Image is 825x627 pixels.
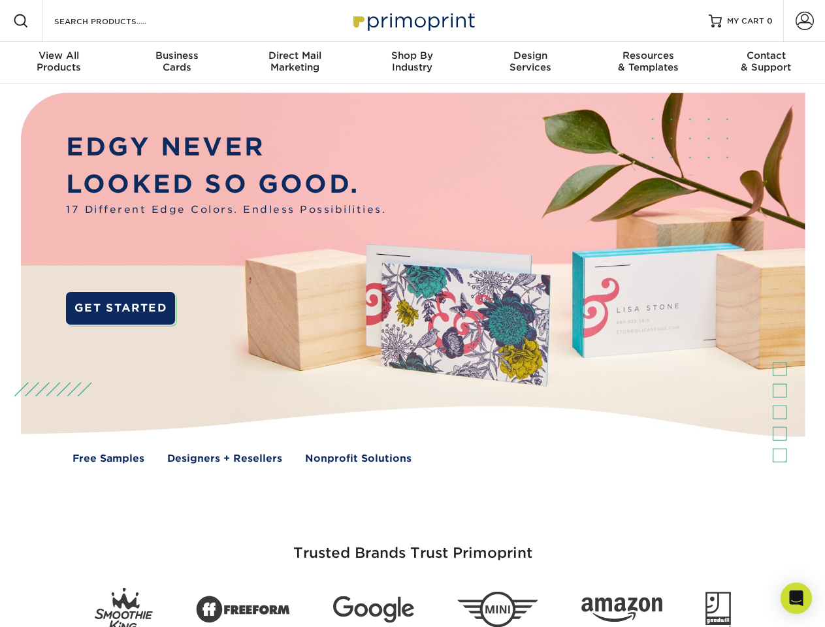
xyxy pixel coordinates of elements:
a: Free Samples [73,451,144,466]
span: Direct Mail [236,50,353,61]
span: Business [118,50,235,61]
a: Shop ByIndustry [353,42,471,84]
img: Goodwill [705,592,731,627]
img: Google [333,596,414,623]
span: Resources [589,50,707,61]
a: Nonprofit Solutions [305,451,412,466]
a: GET STARTED [66,292,175,325]
a: Resources& Templates [589,42,707,84]
p: LOOKED SO GOOD. [66,166,386,203]
span: 0 [767,16,773,25]
div: Services [472,50,589,73]
span: Shop By [353,50,471,61]
span: Design [472,50,589,61]
div: & Support [707,50,825,73]
span: MY CART [727,16,764,27]
input: SEARCH PRODUCTS..... [53,13,180,29]
a: BusinessCards [118,42,235,84]
a: DesignServices [472,42,589,84]
div: Marketing [236,50,353,73]
a: Contact& Support [707,42,825,84]
p: EDGY NEVER [66,129,386,166]
div: Cards [118,50,235,73]
a: Direct MailMarketing [236,42,353,84]
h3: Trusted Brands Trust Primoprint [31,513,795,577]
span: 17 Different Edge Colors. Endless Possibilities. [66,202,386,217]
img: Amazon [581,598,662,622]
div: Open Intercom Messenger [781,583,812,614]
img: Primoprint [348,7,478,35]
a: Designers + Resellers [167,451,282,466]
span: Contact [707,50,825,61]
div: & Templates [589,50,707,73]
div: Industry [353,50,471,73]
